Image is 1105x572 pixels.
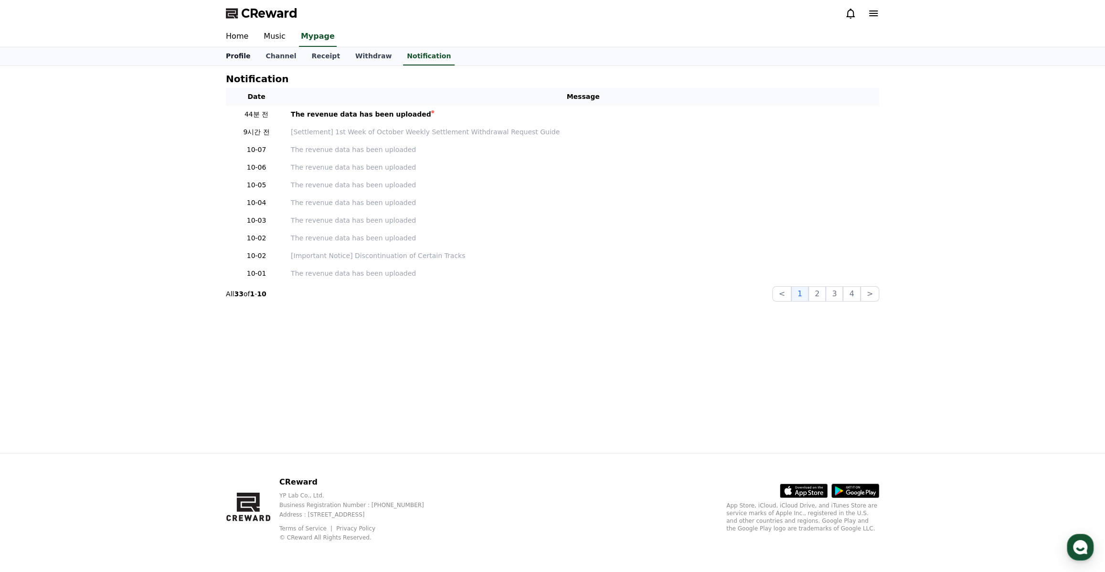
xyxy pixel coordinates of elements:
button: 4 [843,286,860,302]
a: The revenue data has been uploaded [291,162,875,173]
p: 10-02 [230,233,283,243]
button: < [772,286,791,302]
th: Date [226,88,287,106]
p: 10-04 [230,198,283,208]
a: The revenue data has been uploaded [291,109,875,119]
span: Home [24,317,41,325]
h4: Notification [226,74,288,84]
a: The revenue data has been uploaded [291,269,875,279]
a: Terms of Service [279,525,334,532]
p: © CReward All Rights Reserved. [279,534,439,541]
button: > [861,286,879,302]
a: The revenue data has been uploaded [291,216,875,226]
div: The revenue data has been uploaded [291,109,431,119]
a: Messages [63,303,123,327]
a: Withdraw [348,47,399,65]
button: 3 [826,286,843,302]
strong: 33 [234,290,243,298]
p: 9시간 전 [230,127,283,137]
a: Mypage [299,27,337,47]
a: The revenue data has been uploaded [291,180,875,190]
p: 44분 전 [230,109,283,119]
a: CReward [226,6,297,21]
a: Music [256,27,293,47]
p: 10-07 [230,145,283,155]
span: Settings [141,317,165,325]
button: 2 [808,286,826,302]
p: 10-01 [230,269,283,279]
a: Channel [258,47,304,65]
th: Message [287,88,879,106]
strong: 1 [250,290,255,298]
a: Notification [403,47,455,65]
a: [Important Notice] Discontinuation of Certain Tracks [291,251,875,261]
p: 10-02 [230,251,283,261]
p: App Store, iCloud, iCloud Drive, and iTunes Store are service marks of Apple Inc., registered in ... [726,502,879,532]
a: The revenue data has been uploaded [291,145,875,155]
p: 10-03 [230,216,283,226]
a: Home [3,303,63,327]
p: 10-05 [230,180,283,190]
span: CReward [241,6,297,21]
a: Home [218,27,256,47]
a: The revenue data has been uploaded [291,198,875,208]
p: YP Lab Co., Ltd. [279,492,439,499]
p: Address : [STREET_ADDRESS] [279,511,439,518]
p: CReward [279,476,439,488]
span: Messages [79,318,107,325]
p: Business Registration Number : [PHONE_NUMBER] [279,501,439,509]
p: 10-06 [230,162,283,173]
a: Privacy Policy [336,525,375,532]
a: Settings [123,303,183,327]
a: Receipt [304,47,348,65]
strong: 10 [257,290,266,298]
a: The revenue data has been uploaded [291,233,875,243]
button: 1 [791,286,808,302]
p: All of - [226,289,266,299]
a: [Settlement] 1st Week of October Weekly Settlement Withdrawal Request Guide [291,127,875,137]
a: Profile [218,47,258,65]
